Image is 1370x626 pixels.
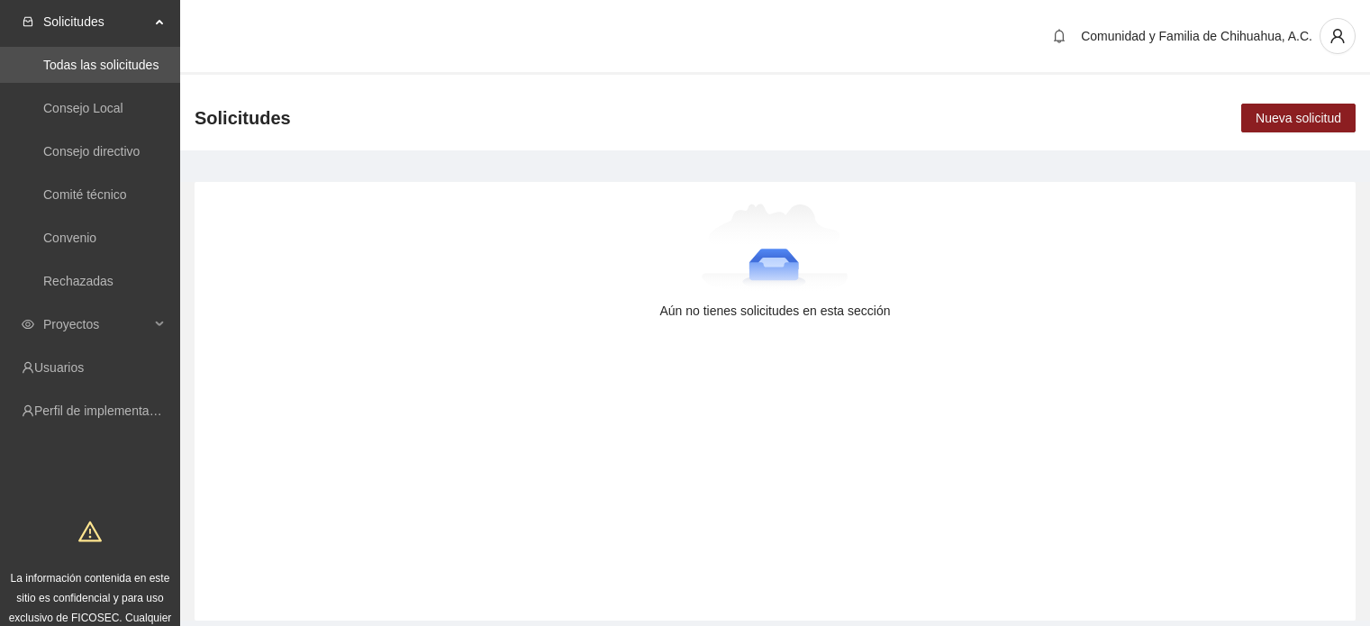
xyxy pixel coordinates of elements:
a: Usuarios [34,360,84,375]
a: Consejo directivo [43,144,140,159]
img: Aún no tienes solicitudes en esta sección [702,204,848,294]
a: Convenio [43,231,96,245]
span: Solicitudes [195,104,291,132]
a: Todas las solicitudes [43,58,159,72]
span: warning [78,520,102,543]
span: user [1320,28,1355,44]
button: bell [1045,22,1074,50]
button: user [1320,18,1356,54]
span: Comunidad y Familia de Chihuahua, A.C. [1081,29,1312,43]
a: Consejo Local [43,101,123,115]
span: Solicitudes [43,4,150,40]
div: Aún no tienes solicitudes en esta sección [223,301,1327,321]
a: Perfil de implementadora [34,404,175,418]
span: eye [22,318,34,331]
a: Rechazadas [43,274,113,288]
span: Nueva solicitud [1256,108,1341,128]
button: Nueva solicitud [1241,104,1356,132]
span: Proyectos [43,306,150,342]
span: inbox [22,15,34,28]
a: Comité técnico [43,187,127,202]
span: bell [1046,29,1073,43]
